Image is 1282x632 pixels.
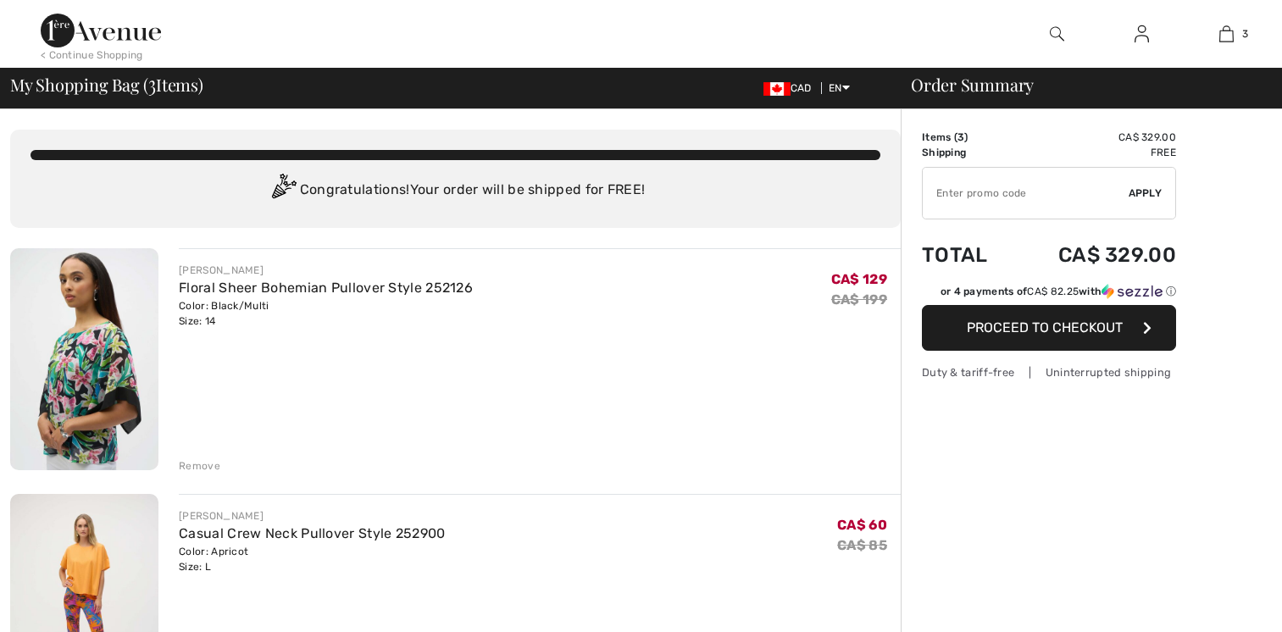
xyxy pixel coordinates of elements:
span: Apply [1129,186,1163,201]
button: Proceed to Checkout [922,305,1176,351]
div: Order Summary [891,76,1272,93]
img: My Info [1135,24,1149,44]
td: Total [922,226,1013,284]
s: CA$ 199 [831,291,887,308]
img: Floral Sheer Bohemian Pullover Style 252126 [10,248,158,470]
img: Canadian Dollar [763,82,791,96]
div: [PERSON_NAME] [179,263,473,278]
span: EN [829,82,850,94]
a: Floral Sheer Bohemian Pullover Style 252126 [179,280,473,296]
span: CA$ 129 [831,271,887,287]
div: < Continue Shopping [41,47,143,63]
a: Casual Crew Neck Pullover Style 252900 [179,525,445,541]
span: 3 [1242,26,1248,42]
img: Congratulation2.svg [266,174,300,208]
div: [PERSON_NAME] [179,508,445,524]
span: CA$ 60 [837,517,887,533]
img: My Bag [1219,24,1234,44]
img: Sezzle [1102,284,1163,299]
td: CA$ 329.00 [1013,226,1176,284]
a: Sign In [1121,24,1163,45]
div: Color: Apricot Size: L [179,544,445,574]
div: Remove [179,458,220,474]
td: Free [1013,145,1176,160]
div: or 4 payments ofCA$ 82.25withSezzle Click to learn more about Sezzle [922,284,1176,305]
a: 3 [1185,24,1268,44]
td: Items ( ) [922,130,1013,145]
div: Congratulations! Your order will be shipped for FREE! [31,174,880,208]
span: CA$ 82.25 [1027,286,1079,297]
img: search the website [1050,24,1064,44]
div: Color: Black/Multi Size: 14 [179,298,473,329]
div: Duty & tariff-free | Uninterrupted shipping [922,364,1176,380]
span: CAD [763,82,819,94]
span: 3 [957,131,964,143]
img: 1ère Avenue [41,14,161,47]
span: Proceed to Checkout [967,319,1123,335]
input: Promo code [923,168,1129,219]
td: CA$ 329.00 [1013,130,1176,145]
span: My Shopping Bag ( Items) [10,76,203,93]
div: or 4 payments of with [941,284,1176,299]
td: Shipping [922,145,1013,160]
s: CA$ 85 [837,537,887,553]
span: 3 [148,72,156,94]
